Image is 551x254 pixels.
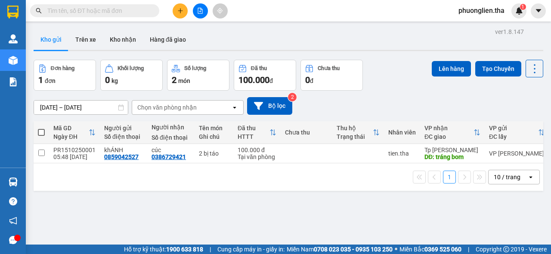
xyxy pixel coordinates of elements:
[9,77,18,86] img: solution-icon
[47,6,149,15] input: Tìm tên, số ĐT hoặc mã đơn
[9,236,17,244] span: message
[238,153,276,160] div: Tại văn phòng
[104,133,143,140] div: Số điện thoại
[475,61,521,77] button: Tạo Chuyến
[337,133,373,140] div: Trạng thái
[36,8,42,14] span: search
[199,133,229,140] div: Ghi chú
[251,65,267,71] div: Đã thu
[193,3,208,18] button: file-add
[305,75,310,85] span: 0
[424,125,474,132] div: VP nhận
[388,129,416,136] div: Nhân viên
[104,153,139,160] div: 0859042527
[494,173,520,181] div: 10 / trang
[332,121,384,144] th: Toggle SortBy
[111,77,118,84] span: kg
[300,60,363,91] button: Chưa thu0đ
[9,177,18,187] img: warehouse-icon
[432,61,471,77] button: Lên hàng
[503,246,509,252] span: copyright
[173,3,188,18] button: plus
[178,77,190,84] span: món
[527,174,534,181] svg: open
[234,60,296,91] button: Đã thu100.000đ
[314,246,393,253] strong: 0708 023 035 - 0935 103 250
[388,150,416,157] div: tien.tha
[288,93,297,101] sup: 2
[177,8,183,14] span: plus
[143,29,193,50] button: Hàng đã giao
[213,3,228,18] button: aim
[53,125,89,132] div: Mã GD
[152,134,190,141] div: Số điện thoại
[285,129,328,136] div: Chưa thu
[443,171,456,184] button: 1
[53,133,89,140] div: Ngày ĐH
[45,77,56,84] span: đơn
[269,77,273,84] span: đ
[34,101,128,114] input: Select a date range.
[172,75,176,85] span: 2
[152,153,186,160] div: 0386729421
[535,7,542,15] span: caret-down
[53,153,96,160] div: 05:48 [DATE]
[521,4,524,10] span: 1
[395,248,397,251] span: ⚪️
[137,103,197,112] div: Chọn văn phòng nhận
[9,34,18,43] img: warehouse-icon
[515,7,523,15] img: icon-new-feature
[424,133,474,140] div: ĐC giao
[238,133,269,140] div: HTTT
[337,125,373,132] div: Thu hộ
[199,125,229,132] div: Tên món
[420,121,485,144] th: Toggle SortBy
[9,56,18,65] img: warehouse-icon
[247,97,292,115] button: Bộ lọc
[51,65,74,71] div: Đơn hàng
[233,121,281,144] th: Toggle SortBy
[166,246,203,253] strong: 1900 633 818
[34,60,96,91] button: Đơn hàng1đơn
[424,153,480,160] div: DĐ: tráng bom
[531,3,546,18] button: caret-down
[238,147,276,153] div: 100.000 đ
[105,75,110,85] span: 0
[197,8,203,14] span: file-add
[53,147,96,153] div: PR1510250001
[489,125,538,132] div: VP gửi
[287,245,393,254] span: Miền Nam
[152,124,190,131] div: Người nhận
[424,147,480,153] div: Tp [PERSON_NAME]
[310,77,313,84] span: đ
[468,245,469,254] span: |
[238,125,269,132] div: Đã thu
[184,65,206,71] div: Số lượng
[34,29,68,50] button: Kho gửi
[68,29,103,50] button: Trên xe
[38,75,43,85] span: 1
[9,197,17,205] span: question-circle
[49,121,100,144] th: Toggle SortBy
[217,8,223,14] span: aim
[424,246,461,253] strong: 0369 525 060
[104,147,143,153] div: khÁNH
[167,60,229,91] button: Số lượng2món
[217,245,285,254] span: Cung cấp máy in - giấy in:
[452,5,511,16] span: phuonglien.tha
[104,125,143,132] div: Người gửi
[7,6,19,18] img: logo-vxr
[100,60,163,91] button: Khối lượng0kg
[210,245,211,254] span: |
[495,27,524,37] div: ver 1.8.147
[9,217,17,225] span: notification
[231,104,238,111] svg: open
[103,29,143,50] button: Kho nhận
[489,133,538,140] div: ĐC lấy
[238,75,269,85] span: 100.000
[489,150,545,157] div: VP [PERSON_NAME]
[124,245,203,254] span: Hỗ trợ kỹ thuật:
[485,121,549,144] th: Toggle SortBy
[520,4,526,10] sup: 1
[118,65,144,71] div: Khối lượng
